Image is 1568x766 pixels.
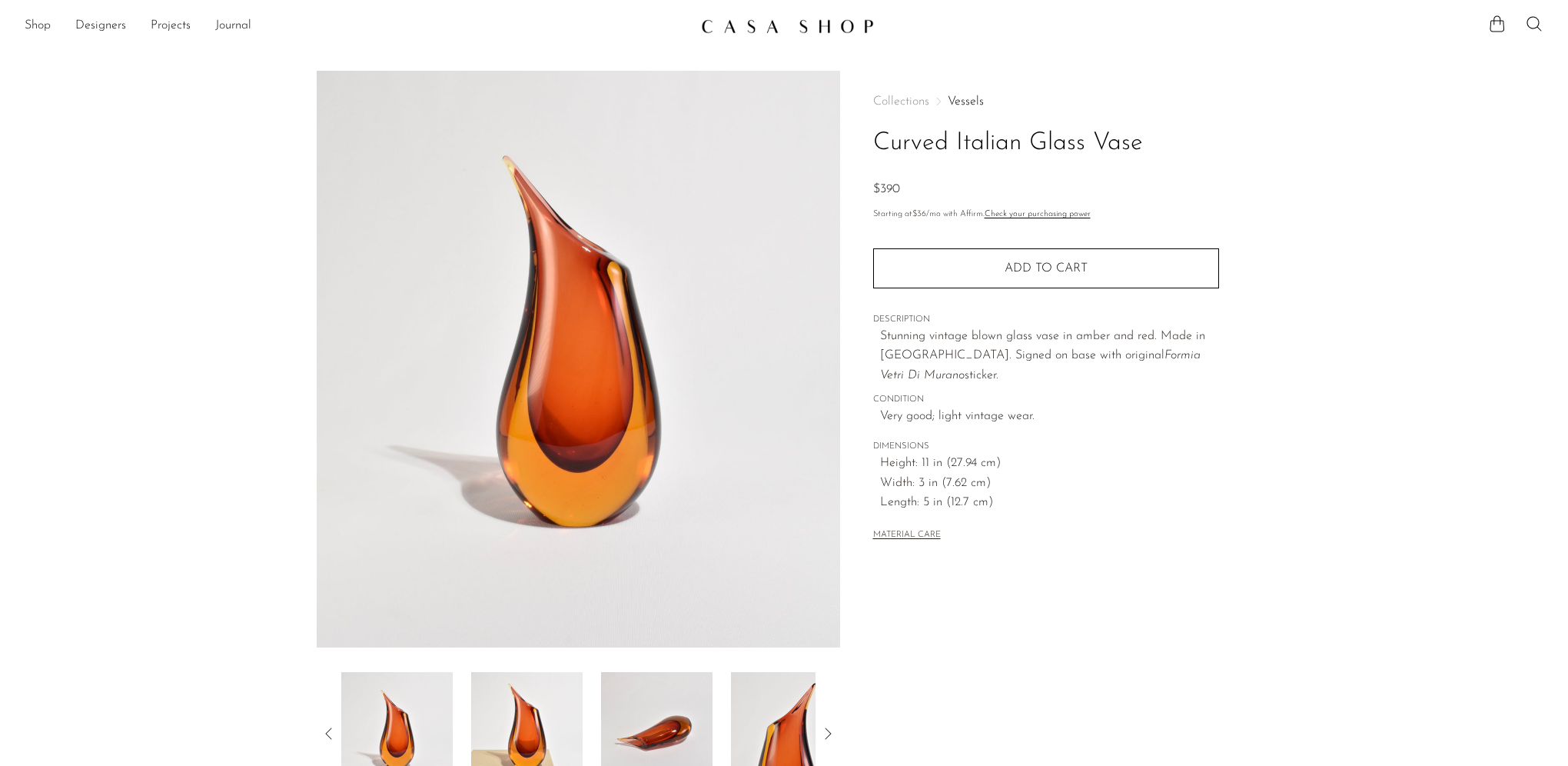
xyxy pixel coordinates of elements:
[215,16,251,36] a: Journal
[873,530,941,541] button: MATERIAL CARE
[873,95,929,108] span: Collections
[873,248,1219,288] button: Add to cart
[985,210,1091,218] a: Check your purchasing power - Learn more about Affirm Financing (opens in modal)
[873,440,1219,454] span: DIMENSIONS
[948,95,984,108] a: Vessels
[873,313,1219,327] span: DESCRIPTION
[880,493,1219,513] span: Length: 5 in (12.7 cm)
[151,16,191,36] a: Projects
[75,16,126,36] a: Designers
[873,124,1219,163] h1: Curved Italian Glass Vase
[25,13,689,39] nav: Desktop navigation
[1005,262,1088,275] span: Add to cart
[873,393,1219,407] span: CONDITION
[873,208,1219,221] p: Starting at /mo with Affirm.
[912,210,926,218] span: $36
[25,13,689,39] ul: NEW HEADER MENU
[25,16,51,36] a: Shop
[873,183,900,195] span: $390
[880,474,1219,494] span: Width: 3 in (7.62 cm)
[880,327,1219,386] p: Stunning vintage blown glass vase in amber and red. Made in [GEOGRAPHIC_DATA]. Signed on base wit...
[873,95,1219,108] nav: Breadcrumbs
[880,407,1219,427] span: Very good; light vintage wear.
[317,71,840,648] img: Curved Italian Glass Vase
[880,454,1219,474] span: Height: 11 in (27.94 cm)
